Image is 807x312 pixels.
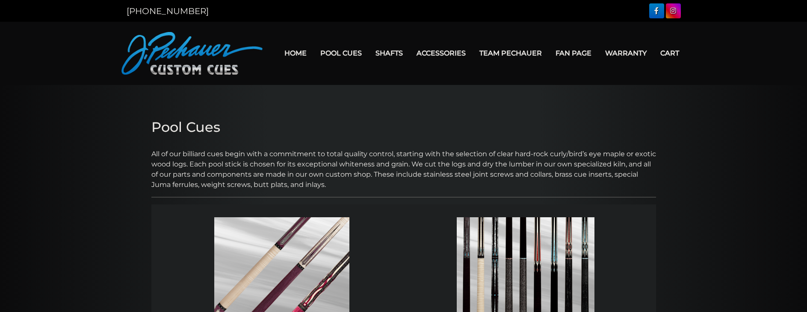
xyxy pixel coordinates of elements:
[127,6,209,16] a: [PHONE_NUMBER]
[598,42,653,64] a: Warranty
[151,139,656,190] p: All of our billiard cues begin with a commitment to total quality control, starting with the sele...
[151,119,656,135] h2: Pool Cues
[369,42,410,64] a: Shafts
[410,42,473,64] a: Accessories
[121,32,263,75] img: Pechauer Custom Cues
[473,42,549,64] a: Team Pechauer
[653,42,686,64] a: Cart
[313,42,369,64] a: Pool Cues
[278,42,313,64] a: Home
[549,42,598,64] a: Fan Page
